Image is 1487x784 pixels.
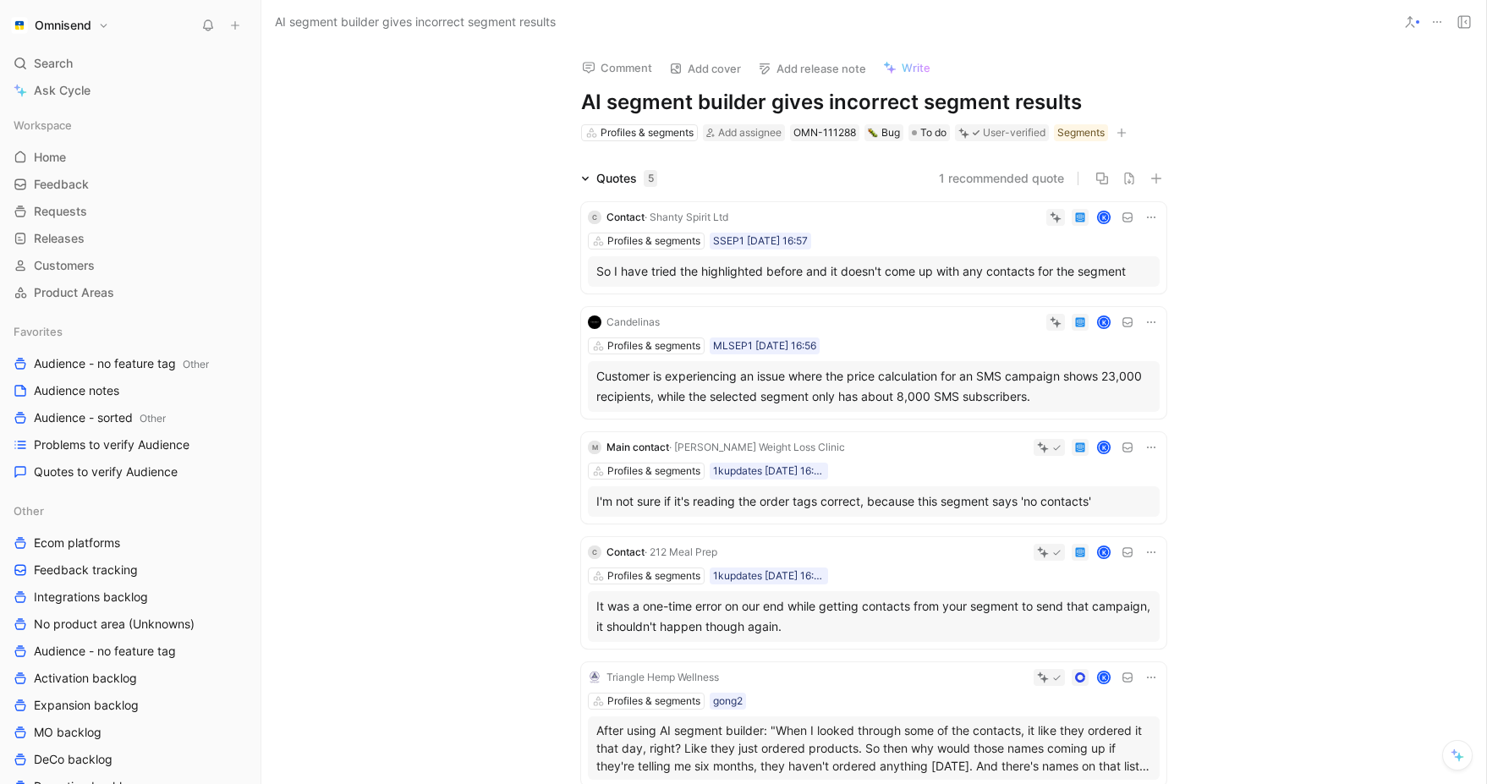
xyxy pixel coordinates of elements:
[34,562,138,578] span: Feedback tracking
[1099,672,1110,683] div: K
[1099,547,1110,558] div: K
[7,720,254,745] a: MO backlog
[34,257,95,274] span: Customers
[588,546,601,559] div: C
[140,412,166,425] span: Other
[7,584,254,610] a: Integrations backlog
[1099,212,1110,223] div: K
[574,168,664,189] div: Quotes5
[939,168,1064,189] button: 1 recommended quote
[7,319,254,344] div: Favorites
[14,502,44,519] span: Other
[7,199,254,224] a: Requests
[7,51,254,76] div: Search
[902,60,930,75] span: Write
[7,666,254,691] a: Activation backlog
[607,233,700,249] div: Profiles & segments
[588,671,601,684] img: logo
[34,382,119,399] span: Audience notes
[596,491,1151,512] div: I'm not sure if it's reading the order tags correct, because this segment says 'no contacts'
[34,724,102,741] span: MO backlog
[581,89,1166,116] h1: AI segment builder gives incorrect segment results
[606,211,645,223] span: Contact
[645,546,717,558] span: · 212 Meal Prep
[750,57,874,80] button: Add release note
[1099,317,1110,328] div: K
[275,12,556,32] span: AI segment builder gives incorrect segment results
[7,280,254,305] a: Product Areas
[34,751,112,768] span: DeCo backlog
[34,670,137,687] span: Activation backlog
[661,57,749,80] button: Add cover
[34,616,195,633] span: No product area (Unknowns)
[34,643,176,660] span: Audience - no feature tag
[34,230,85,247] span: Releases
[596,366,1151,407] div: Customer is experiencing an issue where the price calculation for an SMS campaign shows 23,000 re...
[588,211,601,224] div: C
[983,124,1045,141] div: User-verified
[588,441,601,454] div: M
[34,409,166,427] span: Audience - sorted
[14,323,63,340] span: Favorites
[868,128,878,138] img: 🐛
[14,117,72,134] span: Workspace
[1057,124,1105,141] div: Segments
[34,203,87,220] span: Requests
[607,567,700,584] div: Profiles & segments
[34,355,209,373] span: Audience - no feature tag
[7,693,254,718] a: Expansion backlog
[596,261,1151,282] div: So I have tried the highlighted before and it doesn't come up with any contacts for the segment
[669,441,845,453] span: · [PERSON_NAME] Weight Loss Clinic
[7,226,254,251] a: Releases
[7,405,254,430] a: Audience - sortedOther
[35,18,91,33] h1: Omnisend
[7,557,254,583] a: Feedback tracking
[7,253,254,278] a: Customers
[34,149,66,166] span: Home
[718,126,782,139] span: Add assignee
[7,14,113,37] button: OmnisendOmnisend
[7,351,254,376] a: Audience - no feature tagOther
[34,284,114,301] span: Product Areas
[183,358,209,370] span: Other
[645,211,728,223] span: · Shanty Spirit Ltd
[34,589,148,606] span: Integrations backlog
[34,535,120,551] span: Ecom platforms
[606,314,660,331] div: Candelinas
[7,112,254,138] div: Workspace
[606,546,645,558] span: Contact
[11,17,28,34] img: Omnisend
[596,721,1151,775] p: After using AI segment builder: "When I looked through some of the contacts, it like they ordered...
[34,697,139,714] span: Expansion backlog
[601,124,694,141] div: Profiles & segments
[7,747,254,772] a: DeCo backlog
[7,378,254,403] a: Audience notes
[1099,442,1110,453] div: K
[596,168,657,189] div: Quotes
[34,80,91,101] span: Ask Cycle
[606,441,669,453] span: Main contact
[34,176,89,193] span: Feedback
[713,463,825,480] div: 1kupdates [DATE] 16:40
[574,56,660,79] button: Comment
[713,693,743,710] div: gong2
[713,337,816,354] div: MLSEP1 [DATE] 16:56
[34,53,73,74] span: Search
[7,78,254,103] a: Ask Cycle
[7,530,254,556] a: Ecom platforms
[875,56,938,79] button: Write
[7,459,254,485] a: Quotes to verify Audience
[607,463,700,480] div: Profiles & segments
[34,436,189,453] span: Problems to verify Audience
[34,463,178,480] span: Quotes to verify Audience
[7,172,254,197] a: Feedback
[607,693,700,710] div: Profiles & segments
[920,124,947,141] span: To do
[7,432,254,458] a: Problems to verify Audience
[7,498,254,524] div: Other
[868,124,900,141] div: Bug
[596,596,1151,637] div: It was a one-time error on our end while getting contacts from your segment to send that campaign...
[908,124,950,141] div: To do
[7,145,254,170] a: Home
[588,315,601,329] img: logo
